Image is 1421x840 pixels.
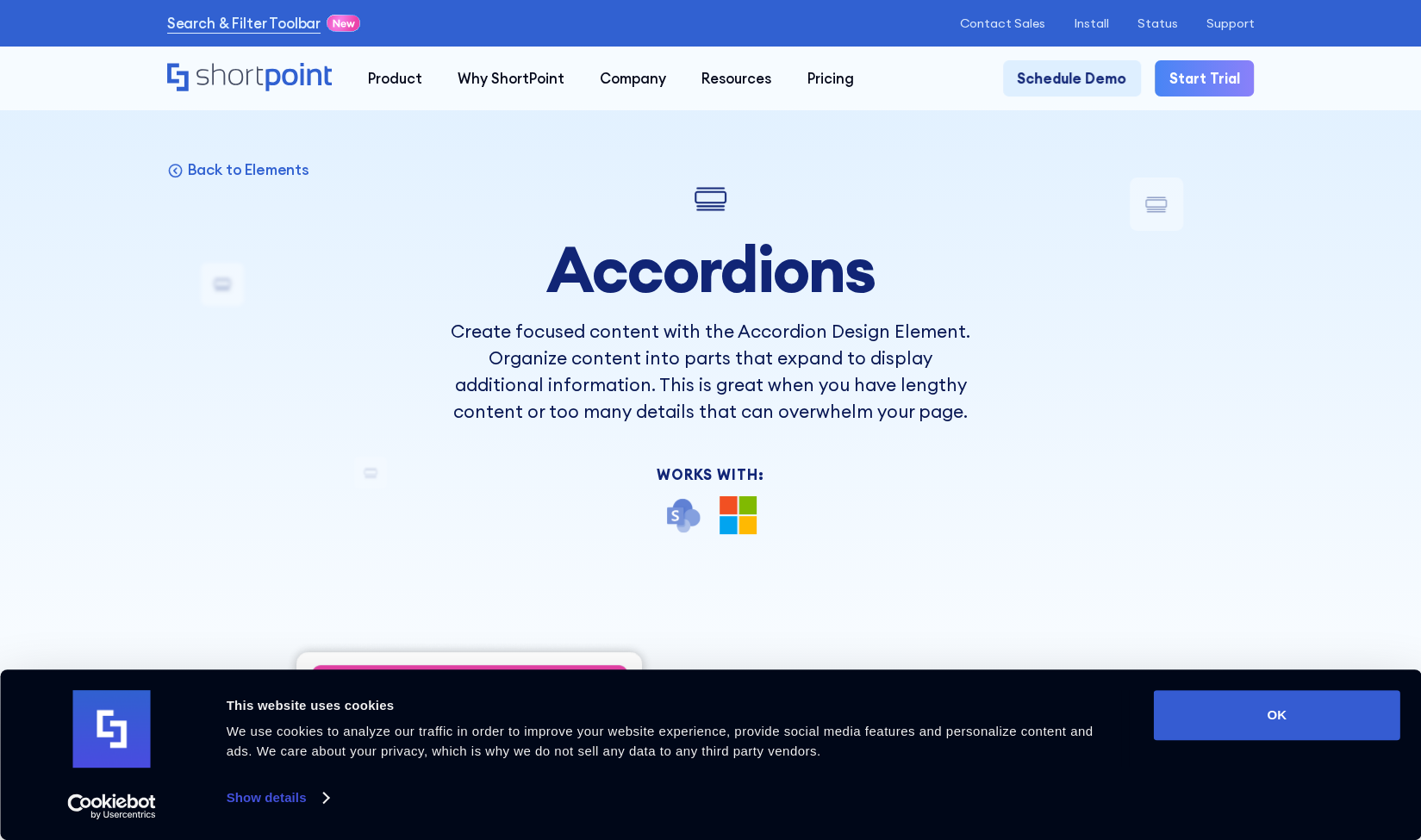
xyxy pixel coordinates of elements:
a: Home [167,63,333,93]
a: Install [1073,16,1108,31]
img: logo [73,690,151,768]
button: OK [1154,690,1400,740]
a: Why ShortPoint [439,60,582,96]
div: This website uses cookies [227,695,1115,716]
a: Schedule Demo [1003,60,1141,96]
p: Create focused content with the Accordion Design Element. Organize content into parts that expand... [444,319,976,426]
h1: Accordions [444,234,976,305]
a: Back to Elements [167,160,309,180]
a: Start Trial [1155,60,1254,96]
iframe: Chat Widget [1111,640,1421,840]
div: Product [368,68,422,90]
a: Pricing [789,60,871,96]
a: Support [1206,16,1254,31]
a: Status [1137,16,1177,31]
img: Microsoft 365 logo [720,496,757,533]
div: Why ShortPoint [458,68,564,90]
a: Search & Filter Toolbar [167,13,321,34]
a: Show details [227,785,328,811]
a: Resources [684,60,789,96]
div: Works With: [444,468,976,482]
a: Contact Sales [959,16,1044,31]
a: Usercentrics Cookiebot - opens in a new window [36,793,187,819]
div: Resources [701,68,771,90]
span: We use cookies to analyze our traffic in order to improve your website experience, provide social... [227,724,1094,758]
p: Back to Elements [188,160,309,180]
div: Company [600,68,666,90]
div: Widget de chat [1111,640,1421,840]
div: Pricing [807,68,854,90]
a: Product [350,60,439,96]
img: Accordions [689,177,732,220]
img: SharePoint icon [664,496,701,533]
a: Company [582,60,683,96]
